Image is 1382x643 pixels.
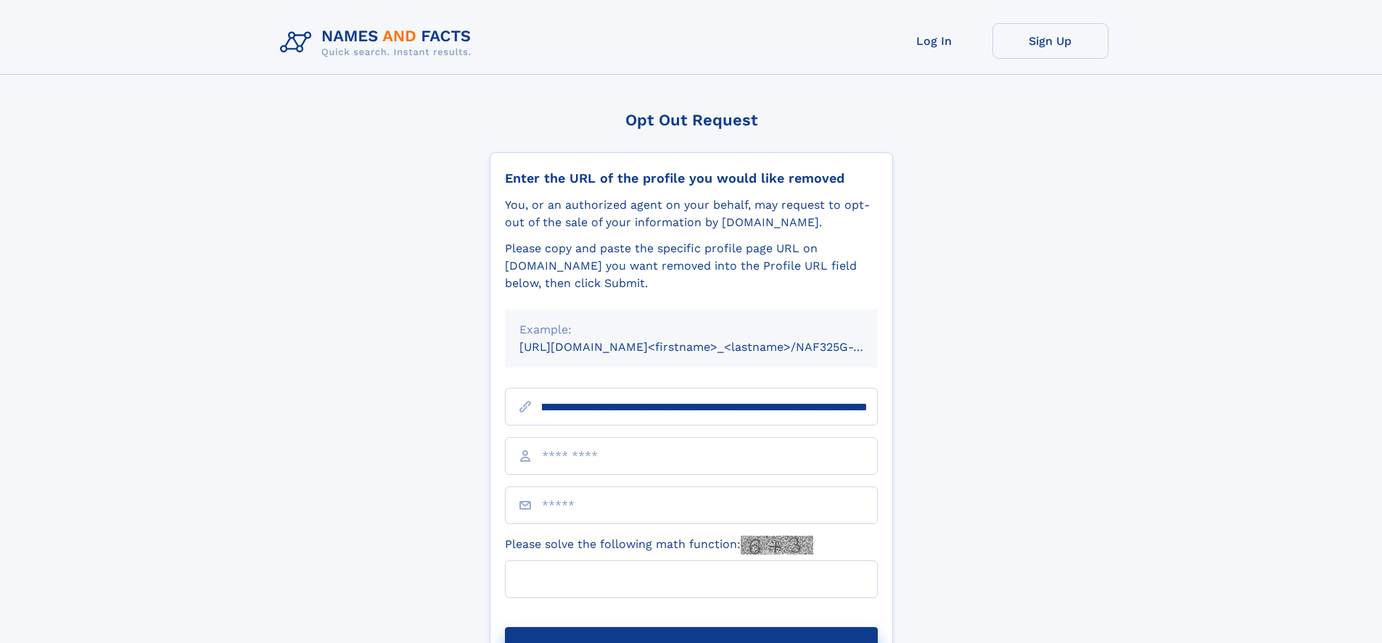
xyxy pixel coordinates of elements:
[274,23,483,62] img: Logo Names and Facts
[992,23,1109,59] a: Sign Up
[505,240,878,292] div: Please copy and paste the specific profile page URL on [DOMAIN_NAME] you want removed into the Pr...
[505,196,878,231] div: You, or an authorized agent on your behalf, may request to opt-out of the sale of your informatio...
[490,111,893,129] div: Opt Out Request
[519,321,863,339] div: Example:
[876,23,992,59] a: Log In
[505,170,878,186] div: Enter the URL of the profile you would like removed
[505,536,813,555] label: Please solve the following math function:
[519,340,905,354] small: [URL][DOMAIN_NAME]<firstname>_<lastname>/NAF325G-xxxxxxxx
